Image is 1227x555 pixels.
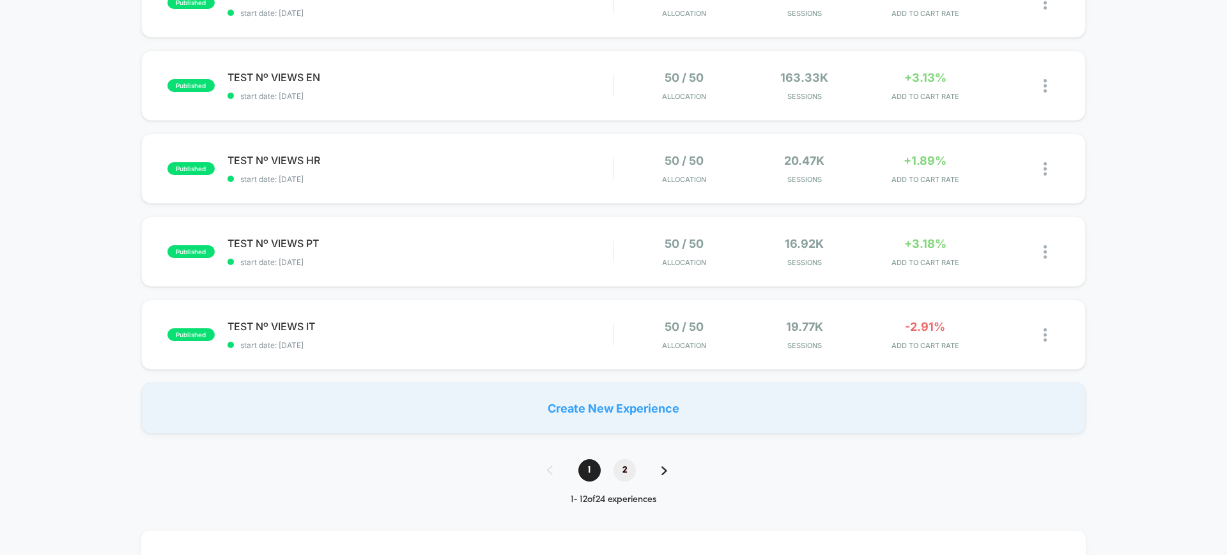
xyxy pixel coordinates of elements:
div: Create New Experience [141,383,1086,434]
span: 1 [578,459,601,482]
div: 1 - 12 of 24 experiences [534,494,693,505]
span: start date: [DATE] [228,8,613,18]
span: 163.33k [780,71,828,84]
span: 50 / 50 [665,71,704,84]
span: ADD TO CART RATE [868,258,982,267]
span: published [167,245,215,258]
span: +3.18% [904,237,946,250]
img: close [1044,79,1047,93]
span: Sessions [748,175,862,184]
span: +3.13% [904,71,946,84]
span: published [167,328,215,341]
span: Sessions [748,258,862,267]
span: published [167,79,215,92]
span: 50 / 50 [665,154,704,167]
span: +1.89% [904,154,946,167]
span: 20.47k [784,154,824,167]
span: 50 / 50 [665,237,704,250]
span: published [167,162,215,175]
span: Sessions [748,341,862,350]
img: pagination forward [661,466,667,475]
span: ADD TO CART RATE [868,341,982,350]
span: 2 [613,459,636,482]
span: Allocation [662,92,706,101]
span: start date: [DATE] [228,91,613,101]
span: -2.91% [905,320,945,333]
span: 16.92k [785,237,824,250]
span: start date: [DATE] [228,257,613,267]
span: TEST Nº VIEWS EN [228,71,613,84]
span: Sessions [748,9,862,18]
span: 19.77k [786,320,823,333]
span: TEST Nº VIEWS HR [228,154,613,167]
img: close [1044,162,1047,176]
span: Allocation [662,341,706,350]
span: Allocation [662,258,706,267]
span: ADD TO CART RATE [868,9,982,18]
span: ADD TO CART RATE [868,92,982,101]
img: close [1044,245,1047,259]
span: start date: [DATE] [228,174,613,184]
span: Sessions [748,92,862,101]
span: start date: [DATE] [228,340,613,350]
span: TEST Nº VIEWS IT [228,320,613,333]
span: Allocation [662,175,706,184]
span: Allocation [662,9,706,18]
span: 50 / 50 [665,320,704,333]
span: TEST Nº VIEWS PT [228,237,613,250]
img: close [1044,328,1047,342]
span: ADD TO CART RATE [868,175,982,184]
